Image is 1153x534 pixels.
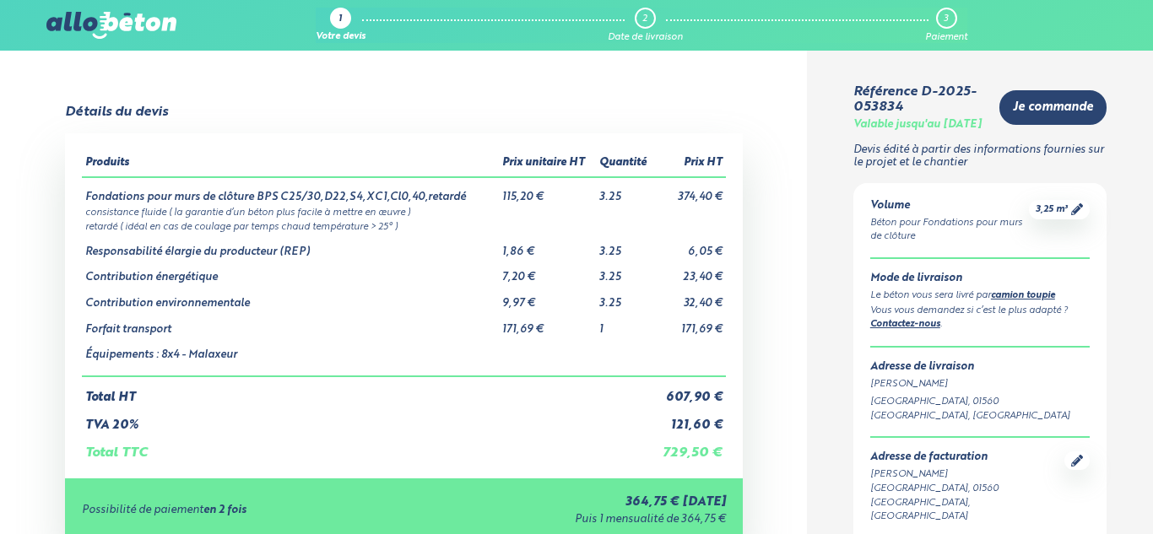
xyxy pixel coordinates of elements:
[925,8,967,43] a: 3 Paiement
[870,289,1091,304] div: Le béton vous sera livré par
[991,291,1055,300] a: camion toupie
[870,304,1091,333] div: Vous vous demandez si c’est le plus adapté ? .
[654,150,726,177] th: Prix HT
[870,451,1065,464] div: Adresse de facturation
[654,284,726,310] td: 32,40 €
[316,32,365,43] div: Votre devis
[870,467,1065,482] div: [PERSON_NAME]
[654,432,726,461] td: 729,50 €
[853,144,1107,169] p: Devis édité à partir des informations fournies sur le projet et le chantier
[870,395,1091,423] div: [GEOGRAPHIC_DATA], 01560 [GEOGRAPHIC_DATA], [GEOGRAPHIC_DATA]
[499,233,595,259] td: 1,86 €
[870,377,1091,391] div: [PERSON_NAME]
[999,90,1107,125] a: Je commande
[608,32,683,43] div: Date de livraison
[316,8,365,43] a: 1 Votre devis
[596,150,654,177] th: Quantité
[853,84,987,116] div: Référence D-2025-053834
[82,284,500,310] td: Contribution environnementale
[82,405,654,433] td: TVA 20%
[596,233,654,259] td: 3.25
[82,233,500,259] td: Responsabilité élargie du producteur (REP)
[203,504,246,515] strong: en 2 fois
[82,150,500,177] th: Produits
[596,310,654,337] td: 1
[925,32,967,43] div: Paiement
[654,376,726,405] td: 607,90 €
[870,361,1091,374] div: Adresse de livraison
[82,310,500,337] td: Forfait transport
[46,12,176,39] img: allobéton
[870,320,940,329] a: Contactez-nous
[499,258,595,284] td: 7,20 €
[417,514,725,526] div: Puis 1 mensualité de 364,75 €
[654,177,726,204] td: 374,40 €
[596,284,654,310] td: 3.25
[596,177,654,204] td: 3.25
[82,218,726,233] td: retardé ( idéal en cas de coulage par temps chaud température > 25° )
[870,200,1030,213] div: Volume
[82,432,654,461] td: Total TTC
[82,258,500,284] td: Contribution énergétique
[654,405,726,433] td: 121,60 €
[499,150,595,177] th: Prix unitaire HT
[870,482,1065,524] div: [GEOGRAPHIC_DATA], 01560 [GEOGRAPHIC_DATA], [GEOGRAPHIC_DATA]
[499,284,595,310] td: 9,97 €
[944,13,948,24] div: 3
[82,336,500,376] td: Équipements : 8x4 - Malaxeur
[1013,100,1093,115] span: Je commande
[870,272,1091,285] div: Mode de livraison
[338,14,342,25] div: 1
[82,504,418,517] div: Possibilité de paiement
[417,495,725,510] div: 364,75 € [DATE]
[608,8,683,43] a: 2 Date de livraison
[596,258,654,284] td: 3.25
[654,258,726,284] td: 23,40 €
[82,204,726,218] td: consistance fluide ( la garantie d’un béton plus facile à mettre en œuvre )
[1003,468,1134,515] iframe: Help widget launcher
[870,216,1030,245] div: Béton pour Fondations pour murs de clôture
[65,105,168,120] div: Détails du devis
[82,177,500,204] td: Fondations pour murs de clôture BPS C25/30,D22,S4,XC1,Cl0,40,retardé
[654,310,726,337] td: 171,69 €
[642,13,647,24] div: 2
[853,119,982,132] div: Valable jusqu'au [DATE]
[499,310,595,337] td: 171,69 €
[654,233,726,259] td: 6,05 €
[82,376,654,405] td: Total HT
[499,177,595,204] td: 115,20 €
